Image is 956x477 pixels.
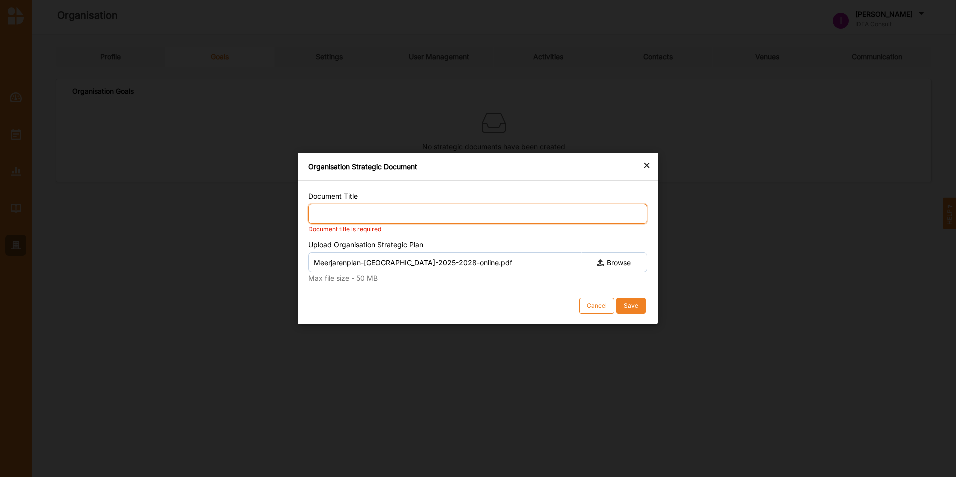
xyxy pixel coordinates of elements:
div: Document Title [308,191,358,200]
button: Save [616,297,646,313]
div: Organisation Strategic Document [308,161,647,171]
button: Cancel [579,297,614,313]
div: Document title is required [308,225,647,233]
div: Save [624,301,638,309]
label: Max file size - 50 MB [308,274,647,282]
div: Cancel [587,302,607,309]
div: × [643,159,651,171]
label: Browse [582,252,647,272]
label: Upload Organisation Strategic Plan [308,240,647,249]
